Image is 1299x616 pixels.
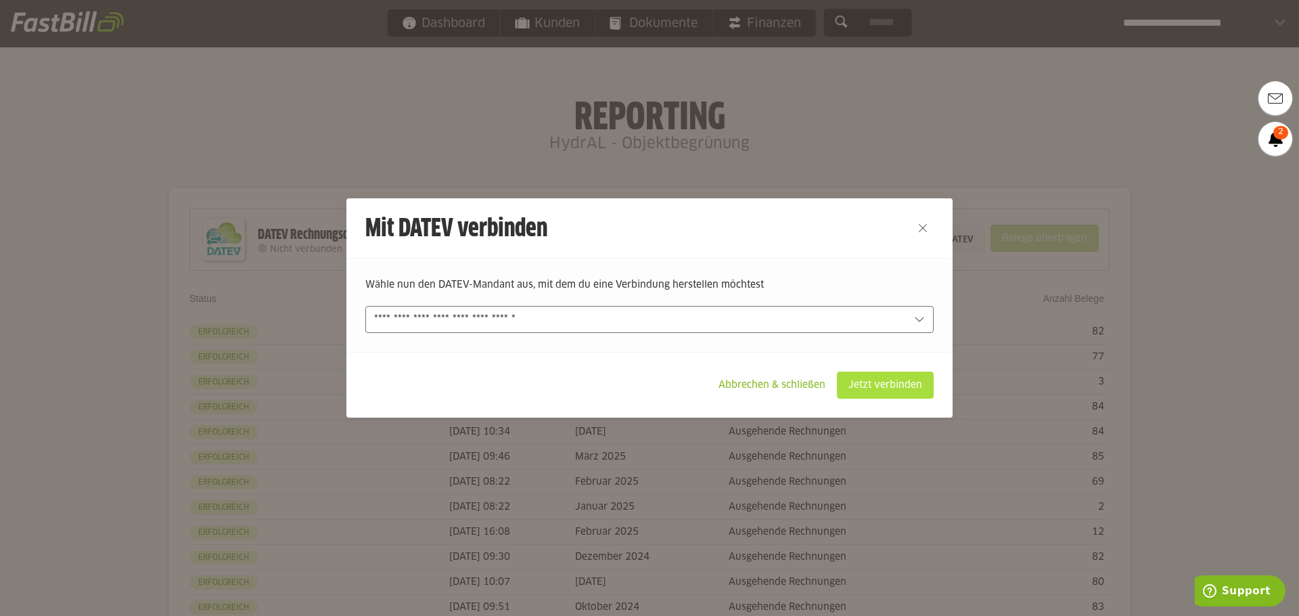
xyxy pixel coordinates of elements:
p: Wähle nun den DATEV-Mandant aus, mit dem du eine Verbindung herstellen möchtest [365,278,934,292]
a: 2 [1258,122,1292,156]
span: 2 [1273,126,1288,139]
iframe: Öffnet ein Widget, in dem Sie weitere Informationen finden [1195,575,1285,609]
sl-button: Abbrechen & schließen [707,372,837,399]
sl-button: Jetzt verbinden [837,372,934,399]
